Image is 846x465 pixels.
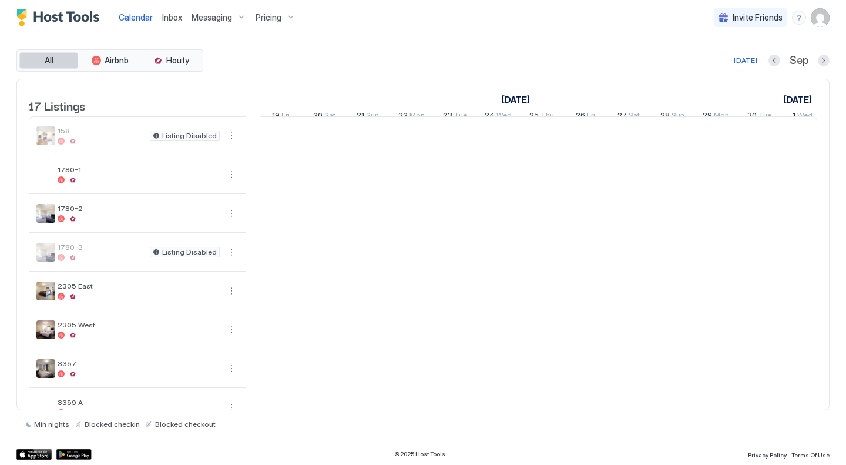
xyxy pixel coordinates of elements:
[105,55,129,66] span: Airbnb
[818,55,830,66] button: Next month
[19,52,78,69] button: All
[366,111,379,123] span: Sun
[85,420,140,429] span: Blocked checkin
[224,206,239,220] div: menu
[224,245,239,259] button: More options
[224,129,239,143] button: More options
[573,108,598,125] a: September 26, 2025
[357,111,364,123] span: 21
[36,204,55,223] div: listing image
[791,451,830,459] span: Terms Of Use
[732,53,759,68] button: [DATE]
[162,12,182,22] span: Inbox
[269,108,293,125] a: September 19, 2025
[142,52,200,69] button: Houfy
[155,420,216,429] span: Blocked checkout
[499,91,533,108] a: September 4, 2025
[792,11,806,25] div: menu
[119,12,153,22] span: Calendar
[797,111,813,123] span: Wed
[748,451,787,459] span: Privacy Policy
[58,126,145,135] span: 158
[576,111,585,123] span: 26
[36,126,55,145] div: listing image
[224,284,239,298] button: More options
[56,449,92,460] a: Google Play Store
[272,111,280,123] span: 19
[36,320,55,339] div: listing image
[224,206,239,220] button: More options
[256,12,281,23] span: Pricing
[45,55,53,66] span: All
[58,320,220,329] span: 2305 West
[166,55,189,66] span: Houfy
[224,362,239,376] div: menu
[58,204,220,213] span: 1780-2
[734,55,757,66] div: [DATE]
[58,243,145,252] span: 1780-3
[398,111,408,123] span: 22
[192,12,232,23] span: Messaging
[733,12,783,23] span: Invite Friends
[16,9,105,26] div: Host Tools Logo
[440,108,470,125] a: September 23, 2025
[496,111,512,123] span: Wed
[36,398,55,417] div: listing image
[310,108,338,125] a: September 20, 2025
[443,111,452,123] span: 23
[281,111,290,123] span: Fri
[791,448,830,460] a: Terms Of Use
[16,449,52,460] a: App Store
[485,111,495,123] span: 24
[587,111,595,123] span: Fri
[660,111,670,123] span: 28
[395,108,428,125] a: September 22, 2025
[672,111,684,123] span: Sun
[162,11,182,24] a: Inbox
[615,108,643,125] a: September 27, 2025
[529,111,539,123] span: 25
[744,108,774,125] a: September 30, 2025
[811,8,830,27] div: User profile
[768,55,780,66] button: Previous month
[313,111,323,123] span: 20
[526,108,557,125] a: September 25, 2025
[714,111,729,123] span: Mon
[324,111,335,123] span: Sat
[224,284,239,298] div: menu
[224,245,239,259] div: menu
[29,96,85,114] span: 17 Listings
[790,108,815,125] a: October 1, 2025
[700,108,732,125] a: September 29, 2025
[58,398,220,407] span: 3359 A
[36,165,55,184] div: listing image
[58,165,220,174] span: 1780-1
[482,108,515,125] a: September 24, 2025
[793,111,795,123] span: 1
[224,323,239,337] button: More options
[781,91,815,108] a: October 1, 2025
[34,420,69,429] span: Min nights
[454,111,467,123] span: Tue
[224,168,239,182] div: menu
[224,400,239,414] button: More options
[540,111,554,123] span: Thu
[409,111,425,123] span: Mon
[36,359,55,378] div: listing image
[36,243,55,262] div: listing image
[224,362,239,376] button: More options
[224,129,239,143] div: menu
[224,323,239,337] div: menu
[80,52,139,69] button: Airbnb
[16,49,203,72] div: tab-group
[119,11,153,24] a: Calendar
[224,400,239,414] div: menu
[703,111,712,123] span: 29
[36,282,55,300] div: listing image
[224,168,239,182] button: More options
[58,282,220,290] span: 2305 East
[394,450,445,458] span: © 2025 Host Tools
[617,111,627,123] span: 27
